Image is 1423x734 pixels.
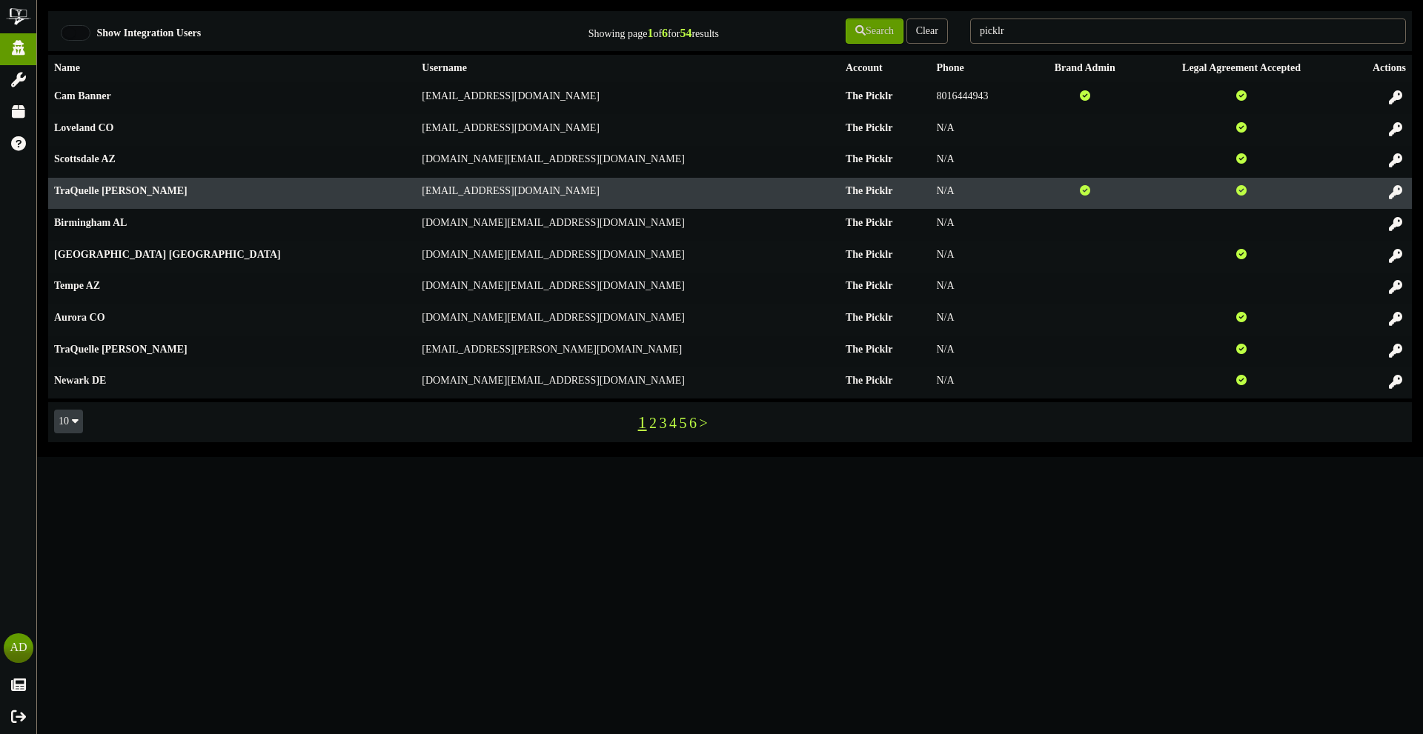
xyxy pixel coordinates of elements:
strong: 54 [680,27,691,39]
th: TraQuelle [PERSON_NAME] [48,178,416,210]
th: The Picklr [840,336,930,367]
button: Search [846,19,903,44]
td: [DOMAIN_NAME][EMAIL_ADDRESS][DOMAIN_NAME] [416,304,840,336]
strong: 6 [662,27,668,39]
td: N/A [930,146,1029,178]
td: N/A [930,273,1029,304]
th: The Picklr [840,304,930,336]
th: Brand Admin [1029,55,1141,82]
td: N/A [930,209,1029,241]
th: The Picklr [840,82,930,114]
a: 3 [660,415,667,431]
td: N/A [930,241,1029,273]
th: The Picklr [840,367,930,398]
a: > [700,415,708,431]
th: The Picklr [840,241,930,273]
td: [EMAIL_ADDRESS][DOMAIN_NAME] [416,178,840,210]
td: N/A [930,114,1029,146]
th: The Picklr [840,146,930,178]
a: 4 [669,415,677,431]
th: Loveland CO [48,114,416,146]
td: [DOMAIN_NAME][EMAIL_ADDRESS][DOMAIN_NAME] [416,273,840,304]
a: 1 [638,413,647,432]
div: AD [4,633,33,663]
button: 10 [54,410,83,433]
td: [DOMAIN_NAME][EMAIL_ADDRESS][DOMAIN_NAME] [416,241,840,273]
th: Scottsdale AZ [48,146,416,178]
th: The Picklr [840,178,930,210]
th: TraQuelle [PERSON_NAME] [48,336,416,367]
td: [DOMAIN_NAME][EMAIL_ADDRESS][DOMAIN_NAME] [416,209,840,241]
label: Show Integration Users [86,26,202,41]
button: Clear [906,19,948,44]
td: N/A [930,336,1029,367]
td: 8016444943 [930,82,1029,114]
input: -- Search -- [970,19,1406,44]
th: Newark DE [48,367,416,398]
th: The Picklr [840,273,930,304]
td: [DOMAIN_NAME][EMAIL_ADDRESS][DOMAIN_NAME] [416,367,840,398]
a: 2 [649,415,657,431]
th: Aurora CO [48,304,416,336]
th: Birmingham AL [48,209,416,241]
td: N/A [930,367,1029,398]
td: [DOMAIN_NAME][EMAIL_ADDRESS][DOMAIN_NAME] [416,146,840,178]
td: N/A [930,304,1029,336]
strong: 1 [647,27,653,39]
td: [EMAIL_ADDRESS][DOMAIN_NAME] [416,114,840,146]
th: The Picklr [840,114,930,146]
th: Phone [930,55,1029,82]
a: 6 [689,415,697,431]
td: [EMAIL_ADDRESS][DOMAIN_NAME] [416,82,840,114]
td: [EMAIL_ADDRESS][PERSON_NAME][DOMAIN_NAME] [416,336,840,367]
th: Name [48,55,416,82]
th: Cam Banner [48,82,416,114]
th: Actions [1342,55,1412,82]
th: The Picklr [840,209,930,241]
div: Showing page of for results [501,17,730,42]
td: N/A [930,178,1029,210]
a: 5 [680,415,687,431]
th: Tempe AZ [48,273,416,304]
th: [GEOGRAPHIC_DATA] [GEOGRAPHIC_DATA] [48,241,416,273]
th: Legal Agreement Accepted [1141,55,1341,82]
th: Username [416,55,840,82]
th: Account [840,55,930,82]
